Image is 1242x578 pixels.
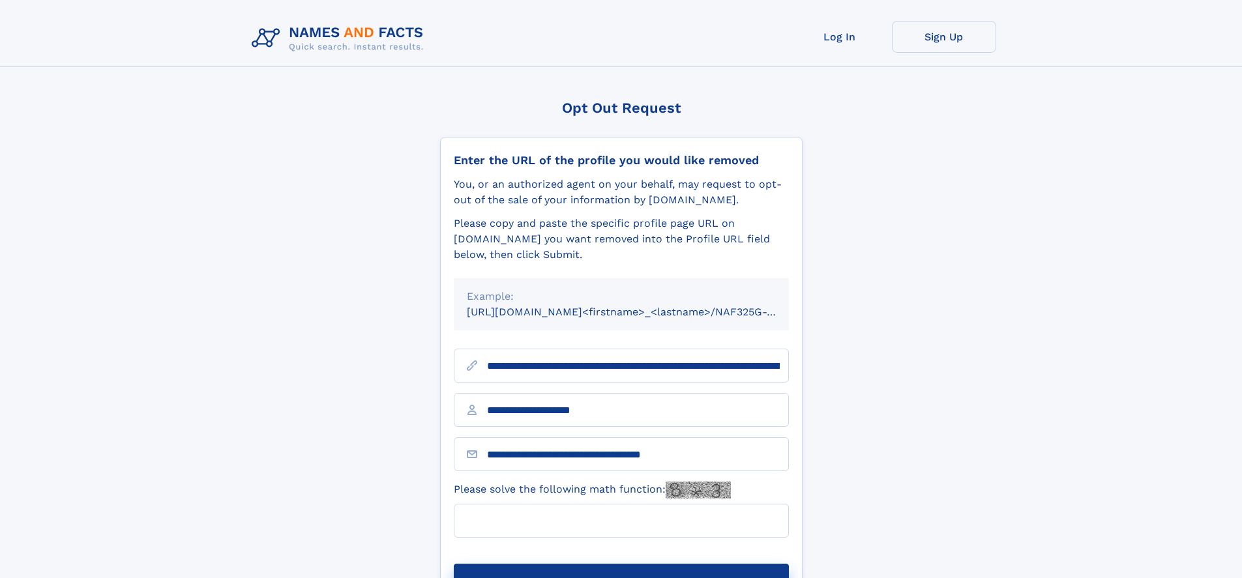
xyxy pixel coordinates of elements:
div: You, or an authorized agent on your behalf, may request to opt-out of the sale of your informatio... [454,177,789,208]
div: Enter the URL of the profile you would like removed [454,153,789,167]
a: Sign Up [892,21,996,53]
small: [URL][DOMAIN_NAME]<firstname>_<lastname>/NAF325G-xxxxxxxx [467,306,814,318]
a: Log In [788,21,892,53]
div: Opt Out Request [440,100,803,116]
label: Please solve the following math function: [454,482,731,499]
div: Please copy and paste the specific profile page URL on [DOMAIN_NAME] you want removed into the Pr... [454,216,789,263]
div: Example: [467,289,776,304]
img: Logo Names and Facts [246,21,434,56]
